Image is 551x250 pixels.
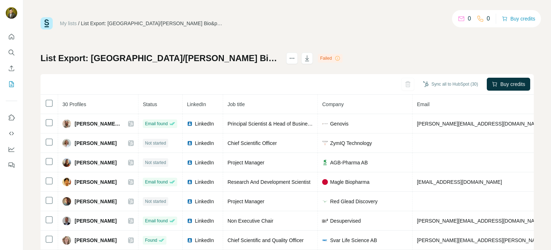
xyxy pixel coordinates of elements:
img: Avatar [62,217,71,225]
span: Email found [145,121,168,127]
button: Quick start [6,30,17,43]
button: My lists [6,78,17,91]
span: [PERSON_NAME][EMAIL_ADDRESS][DOMAIN_NAME] [417,121,543,127]
span: ZymIQ Technology [330,140,372,147]
span: [PERSON_NAME] [75,237,117,244]
span: LinkedIn [195,198,214,205]
button: Buy credits [502,14,535,24]
li: / [78,20,80,27]
p: 0 [487,14,490,23]
div: Failed [318,54,343,63]
img: LinkedIn logo [187,140,193,146]
img: LinkedIn logo [187,218,193,224]
span: Principal Scientist & Head of Business Development [227,121,344,127]
h1: List Export: [GEOGRAPHIC_DATA]/[PERSON_NAME] Bio&pharma Decision makers - [DATE] 08:04 [41,53,280,64]
span: [PERSON_NAME] [75,198,117,205]
img: company-logo [322,218,328,224]
img: Avatar [62,119,71,128]
span: 30 Profiles [62,101,86,107]
span: Project Manager [227,199,264,204]
img: Avatar [62,158,71,167]
button: Dashboard [6,143,17,156]
img: Avatar [6,7,17,19]
button: Use Surfe on LinkedIn [6,111,17,124]
button: Enrich CSV [6,62,17,75]
span: Project Manager [227,160,264,165]
img: Avatar [62,236,71,245]
span: Genovis [330,120,348,127]
img: company-logo [322,121,328,127]
img: Surfe Logo [41,17,53,29]
span: LinkedIn [195,237,214,244]
img: company-logo [322,237,328,243]
span: Not started [145,198,166,205]
img: Avatar [62,139,71,147]
span: Non Executive Chair [227,218,273,224]
button: Buy credits [487,78,530,91]
p: 0 [468,14,471,23]
span: Found [145,237,157,244]
span: LinkedIn [195,140,214,147]
span: LinkedIn [195,217,214,224]
span: [PERSON_NAME] [75,178,117,186]
span: AGB-Pharma AB [330,159,368,166]
span: [PERSON_NAME][EMAIL_ADDRESS][DOMAIN_NAME] [417,218,543,224]
button: Feedback [6,159,17,172]
span: LinkedIn [195,159,214,166]
span: Desupervised [330,217,361,224]
img: company-logo [322,160,328,165]
img: LinkedIn logo [187,179,193,185]
span: [PERSON_NAME] [75,217,117,224]
span: Research And Development Scientist [227,179,310,185]
button: actions [286,53,298,64]
span: Company [322,101,344,107]
span: LinkedIn [187,101,206,107]
span: Email found [145,218,168,224]
span: Status [143,101,157,107]
img: company-logo [322,199,328,204]
a: My lists [60,21,77,26]
span: [PERSON_NAME] [75,140,117,147]
span: Not started [145,159,166,166]
span: Chief Scientific and Quality Officer [227,237,303,243]
div: List Export: [GEOGRAPHIC_DATA]/[PERSON_NAME] Bio&pharma Decision makers - [DATE] 08:04 [81,20,225,27]
span: Email found [145,179,168,185]
span: Chief Scientific Officer [227,140,277,146]
span: [PERSON_NAME], PhD [75,120,121,127]
img: LinkedIn logo [187,121,193,127]
span: Buy credits [500,81,525,88]
button: Use Surfe API [6,127,17,140]
span: LinkedIn [195,178,214,186]
img: company-logo [322,140,328,146]
span: Svar Life Science AB [330,237,377,244]
button: Search [6,46,17,59]
img: LinkedIn logo [187,160,193,165]
span: Job title [227,101,245,107]
img: company-logo [322,179,328,185]
span: Not started [145,140,166,146]
button: Sync all to HubSpot (30) [418,79,483,90]
span: [EMAIL_ADDRESS][DOMAIN_NAME] [417,179,502,185]
span: LinkedIn [195,120,214,127]
img: LinkedIn logo [187,237,193,243]
img: Avatar [62,197,71,206]
span: Red Glead Discovery [330,198,377,205]
span: Email [417,101,429,107]
span: [PERSON_NAME] [75,159,117,166]
img: LinkedIn logo [187,199,193,204]
span: Magle Biopharma [330,178,369,186]
img: Avatar [62,178,71,186]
